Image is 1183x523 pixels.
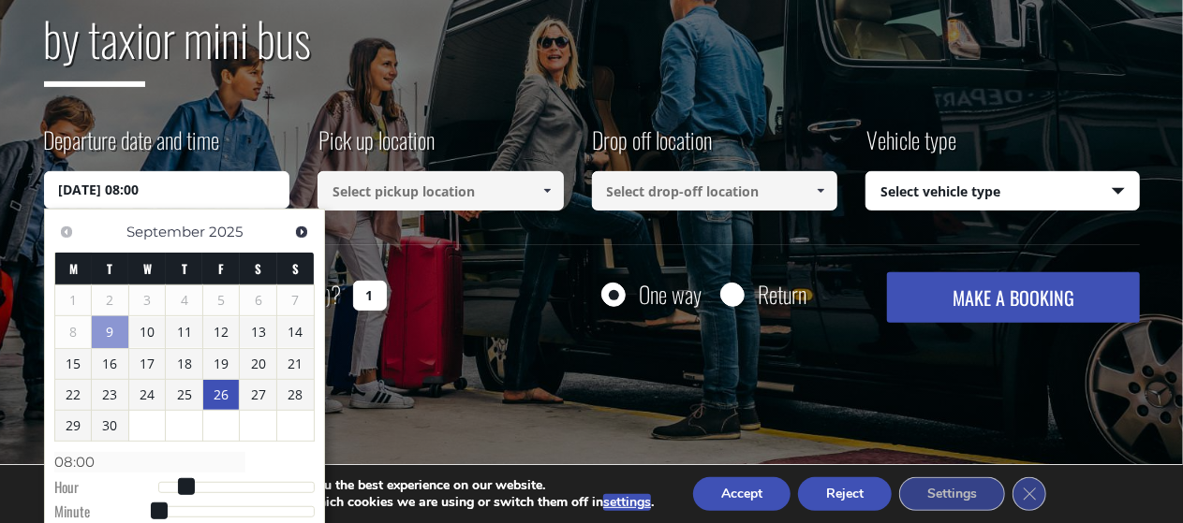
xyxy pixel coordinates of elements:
span: 2 [92,285,128,315]
a: 13 [240,317,276,347]
span: Wednesday [143,259,152,278]
a: 21 [277,349,314,379]
a: 15 [55,349,92,379]
label: Vehicle type [865,123,956,171]
span: Tuesday [108,259,113,278]
a: Previous [54,219,80,244]
button: Settings [899,477,1005,511]
a: 20 [240,349,276,379]
span: September [126,223,205,240]
button: settings [603,494,651,511]
button: MAKE A BOOKING [887,272,1139,323]
a: 16 [92,349,128,379]
span: 3 [129,285,166,315]
input: Select drop-off location [592,171,838,211]
span: 5 [203,285,240,315]
a: 9 [92,316,128,348]
a: 11 [166,317,202,347]
input: Select pickup location [318,171,564,211]
a: 22 [55,380,92,410]
span: 4 [166,285,202,315]
span: 6 [240,285,276,315]
label: How many passengers ? [44,272,342,318]
span: 8 [55,317,92,347]
span: 1 [55,285,92,315]
span: Monday [69,259,78,278]
a: 27 [240,380,276,410]
a: 17 [129,349,166,379]
a: 24 [129,380,166,410]
a: 10 [129,317,166,347]
span: Sunday [292,259,299,278]
button: Close GDPR Cookie Banner [1013,477,1046,511]
p: We are using cookies to give you the best experience on our website. [133,477,654,494]
a: 26 [203,380,240,410]
a: 29 [55,411,92,441]
a: 18 [166,349,202,379]
span: Thursday [182,259,187,278]
dt: Hour [54,477,158,501]
span: Next [294,225,309,240]
label: Drop off location [592,123,713,171]
span: 2025 [209,223,243,240]
button: Reject [798,477,892,511]
a: 14 [277,317,314,347]
span: by taxi [44,3,145,87]
span: Select vehicle type [866,172,1139,211]
button: Accept [693,477,791,511]
span: Friday [218,259,224,278]
a: Show All Items [806,171,836,211]
a: 12 [203,317,240,347]
span: Previous [59,225,74,240]
label: One way [639,283,702,306]
a: Show All Items [531,171,562,211]
label: Pick up location [318,123,435,171]
a: 23 [92,380,128,410]
a: 30 [92,411,128,441]
a: 19 [203,349,240,379]
label: Return [758,283,806,306]
a: Next [289,219,315,244]
span: 7 [277,285,314,315]
label: Departure date and time [44,123,220,171]
a: 28 [277,380,314,410]
a: 25 [166,380,202,410]
p: You can find out more about which cookies we are using or switch them off in . [133,494,654,511]
span: Saturday [255,259,261,278]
